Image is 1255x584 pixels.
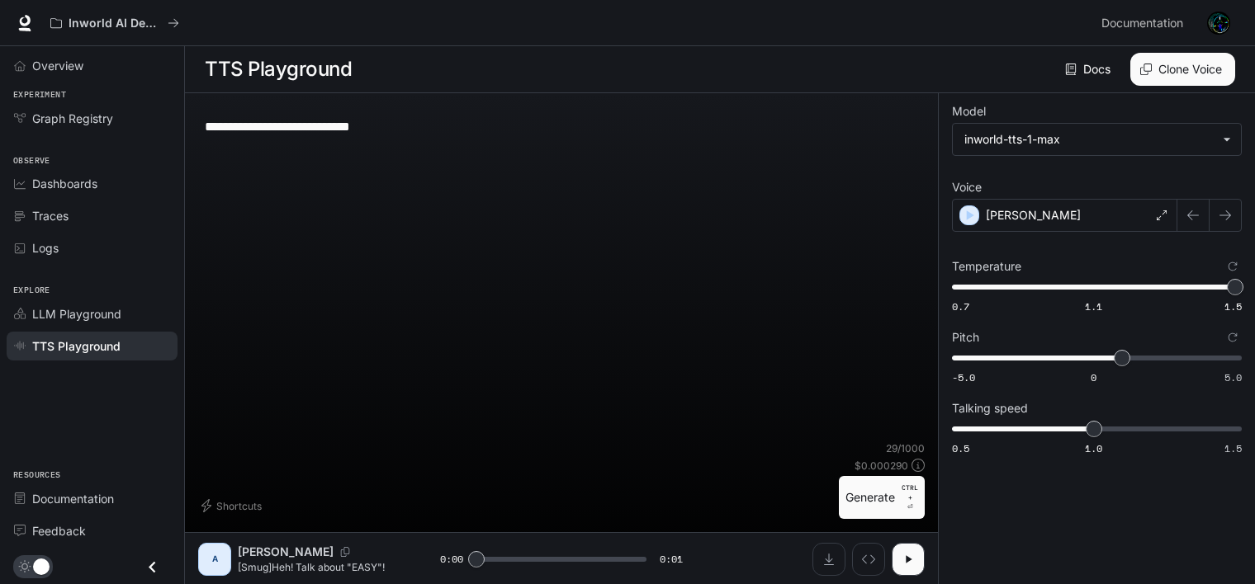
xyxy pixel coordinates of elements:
[201,546,228,572] div: A
[32,522,86,539] span: Feedback
[205,53,352,86] h1: TTS Playground
[32,490,114,507] span: Documentation
[134,550,171,584] button: Close drawer
[7,332,178,360] a: TTS Playground
[952,299,969,313] span: 0.7
[1224,257,1242,276] button: Reset to default
[952,261,1021,272] p: Temperature
[952,403,1028,414] p: Talking speed
[1224,299,1242,313] span: 1.5
[32,239,59,257] span: Logs
[7,201,178,230] a: Traces
[1224,370,1242,384] span: 5.0
[1095,7,1196,40] a: Documentation
[1062,53,1117,86] a: Docs
[440,551,463,568] span: 0:00
[886,441,925,455] p: 29 / 1000
[32,207,69,224] span: Traces
[7,516,178,545] a: Feedback
[952,332,979,343] p: Pitch
[952,106,986,117] p: Model
[198,492,268,519] button: Shortcuts
[852,543,885,576] button: Inspect
[1224,441,1242,455] span: 1.5
[238,544,334,560] p: [PERSON_NAME]
[1085,299,1102,313] span: 1.1
[1130,53,1235,86] button: Clone Voice
[964,131,1215,148] div: inworld-tts-1-max
[952,181,982,193] p: Voice
[7,104,178,133] a: Graph Registry
[7,51,178,80] a: Overview
[952,441,969,455] span: 0.5
[43,7,187,40] button: All workspaces
[334,547,357,557] button: Copy Voice ID
[1101,13,1183,34] span: Documentation
[1202,7,1235,40] button: User avatar
[660,551,683,568] span: 0:01
[32,305,121,323] span: LLM Playground
[7,169,178,198] a: Dashboards
[952,370,975,384] span: -5.0
[238,560,400,574] p: [Smug]Heh! Talk about "EASY"!
[902,483,918,502] p: CTRL +
[1224,328,1242,346] button: Reset to default
[32,57,83,74] span: Overview
[7,484,178,513] a: Documentation
[69,16,161,31] p: Inworld AI Demos
[812,543,845,576] button: Download audio
[32,110,113,127] span: Graph Registry
[32,337,121,355] span: TTS Playground
[32,175,97,192] span: Dashboards
[7,233,178,262] a: Logs
[839,476,925,519] button: GenerateCTRL +⏎
[986,207,1081,224] p: [PERSON_NAME]
[7,299,178,328] a: LLM Playground
[953,124,1241,155] div: inworld-tts-1-max
[855,459,908,473] p: $ 0.000290
[1085,441,1102,455] span: 1.0
[1091,370,1096,384] span: 0
[902,483,918,512] p: ⏎
[1207,12,1230,35] img: User avatar
[33,557,50,575] span: Dark mode toggle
